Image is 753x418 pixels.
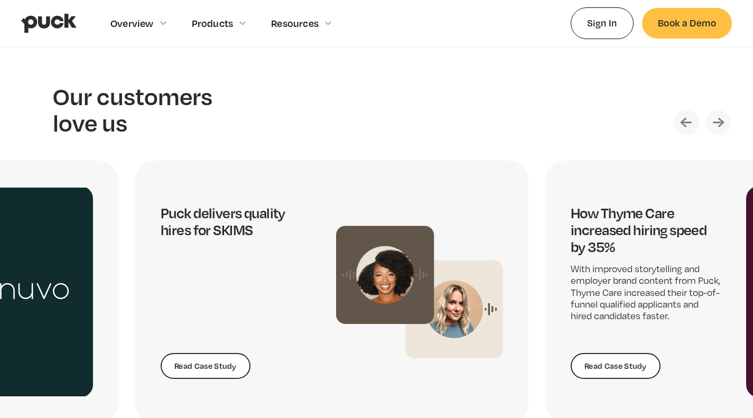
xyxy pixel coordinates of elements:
[571,205,721,255] h4: How Thyme Care increased hiring speed by 35%
[571,7,634,39] a: Sign In
[674,110,699,135] div: Previous slide
[642,8,732,38] a: Book a Demo
[53,83,222,135] h2: Our customers love us
[571,353,661,379] a: Read Case Study
[192,17,234,29] div: Products
[271,17,319,29] div: Resources
[161,205,311,238] h4: Puck delivers quality hires for SKIMS
[161,353,250,379] a: Read Case Study
[110,17,154,29] div: Overview
[571,263,721,322] p: With improved storytelling and employer brand content from Puck, Thyme Care increased their top-o...
[705,110,731,135] div: Next slide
